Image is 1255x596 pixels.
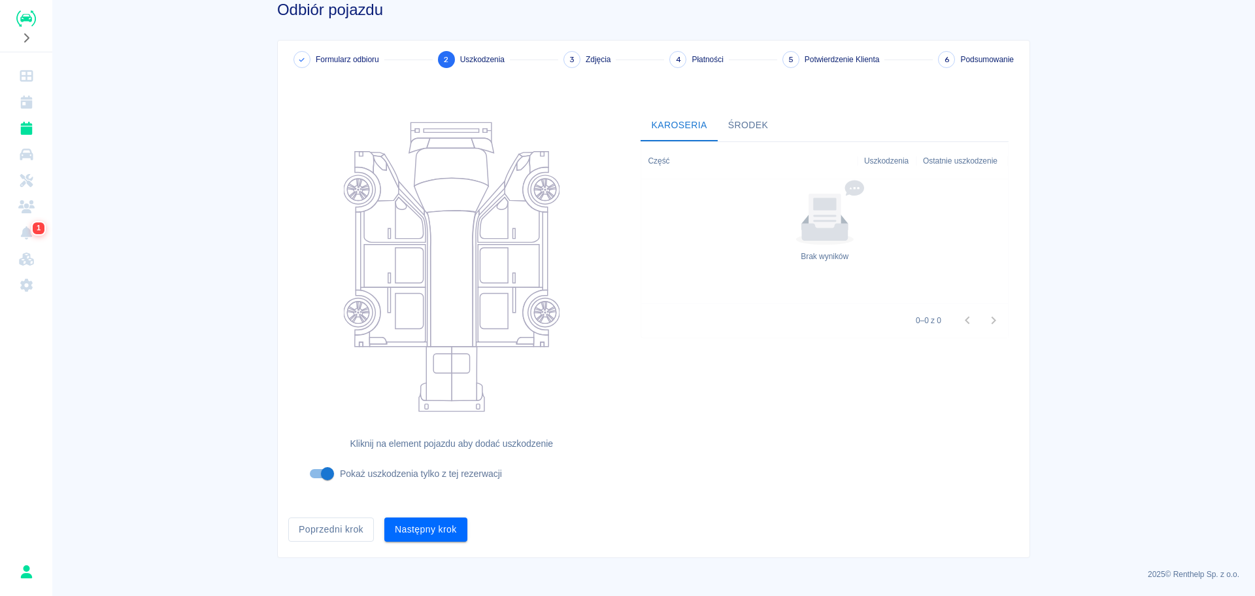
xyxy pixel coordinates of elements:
button: Damian Michalak [12,558,40,586]
span: Podsumowanie [960,54,1014,65]
div: Część [641,143,858,179]
a: Kalendarz [5,89,47,115]
a: Serwisy [5,167,47,194]
a: Ustawienia [5,272,47,298]
span: Uszkodzenia [460,54,505,65]
span: Potwierdzenie Klienta [805,54,880,65]
div: Uszkodzenia [858,143,916,179]
img: Renthelp [16,10,36,27]
span: Zdjęcia [586,54,611,65]
button: Następny krok [384,517,467,542]
span: 3 [569,53,575,67]
span: Formularz odbioru [316,54,379,65]
div: Uszkodzenia [864,143,909,179]
a: Dashboard [5,63,47,89]
p: 0–0 z 0 [916,315,941,326]
a: Klienci [5,194,47,220]
span: 4 [676,53,681,67]
h3: Odbiór pojazdu [277,1,1030,19]
h6: Kliknij na element pojazdu aby dodać uszkodzenie [299,437,604,451]
div: Ostatnie uszkodzenie [923,143,997,179]
button: Rozwiń nawigację [16,29,36,46]
a: Widget WWW [5,246,47,272]
button: Środek [718,110,779,141]
span: 2 [444,53,448,67]
span: 6 [945,53,949,67]
button: Karoseria [641,110,717,141]
div: Część [648,143,669,179]
a: Powiadomienia [5,220,47,246]
button: Poprzedni krok [288,517,374,542]
span: Płatności [692,54,723,65]
a: Rezerwacje [5,115,47,141]
p: 2025 © Renthelp Sp. z o.o. [68,569,1239,580]
span: 5 [788,53,794,67]
p: Pokaż uszkodzenia tylko z tej rezerwacji [340,467,502,481]
span: 1 [34,222,43,235]
a: Flota [5,141,47,167]
div: Ostatnie uszkodzenie [916,143,1008,179]
div: Brak wyników [801,251,848,262]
